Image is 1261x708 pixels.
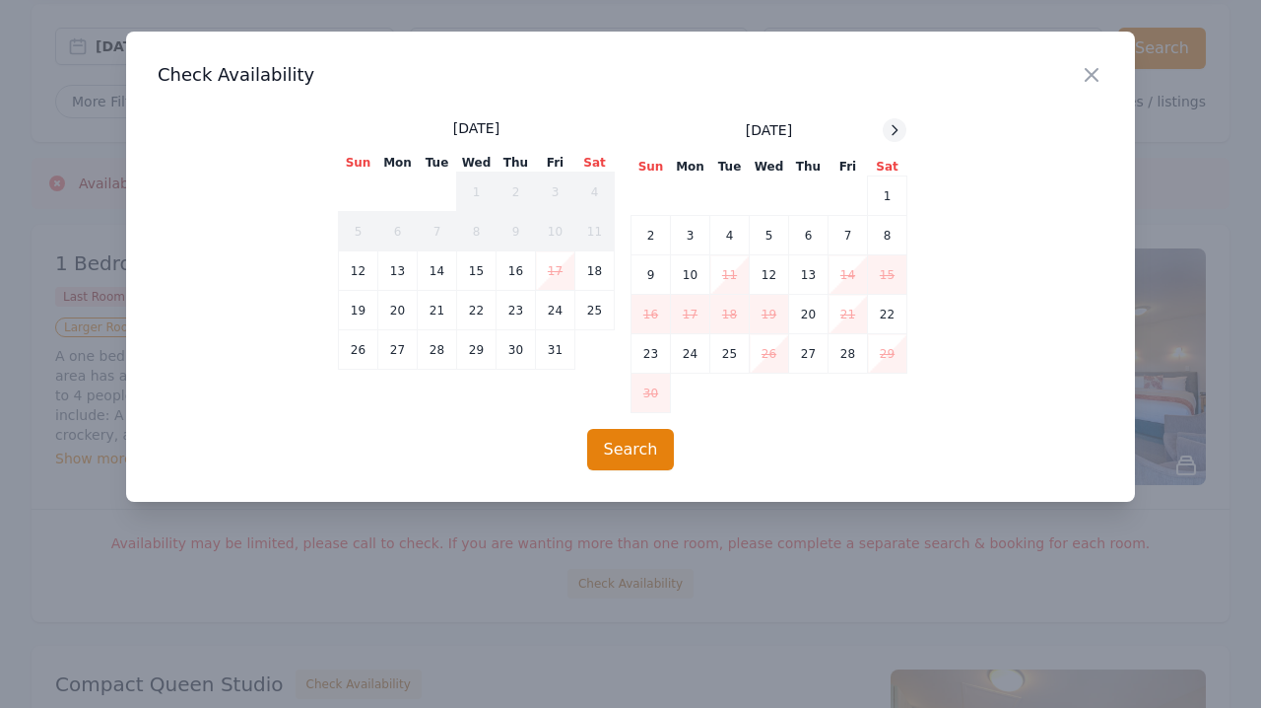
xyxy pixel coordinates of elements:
td: 8 [868,216,907,255]
td: 9 [497,212,536,251]
td: 16 [497,251,536,291]
td: 11 [710,255,750,295]
td: 15 [457,251,497,291]
th: Mon [671,158,710,177]
td: 17 [536,251,575,291]
td: 12 [750,255,789,295]
td: 22 [457,291,497,330]
th: Wed [750,158,789,177]
td: 19 [339,291,378,330]
td: 18 [710,295,750,334]
td: 19 [750,295,789,334]
td: 7 [829,216,868,255]
td: 17 [671,295,710,334]
td: 24 [671,334,710,374]
td: 4 [710,216,750,255]
td: 25 [710,334,750,374]
span: [DATE] [746,120,792,140]
th: Tue [710,158,750,177]
th: Sat [575,154,615,173]
td: 6 [378,212,418,251]
td: 24 [536,291,575,330]
td: 16 [631,295,671,334]
td: 14 [829,255,868,295]
td: 22 [868,295,907,334]
td: 29 [868,334,907,374]
td: 13 [789,255,829,295]
th: Thu [789,158,829,177]
th: Sun [339,154,378,173]
td: 20 [789,295,829,334]
td: 7 [418,212,457,251]
td: 9 [631,255,671,295]
td: 28 [418,330,457,370]
span: [DATE] [453,118,499,138]
td: 14 [418,251,457,291]
th: Wed [457,154,497,173]
td: 21 [418,291,457,330]
td: 1 [868,177,907,216]
td: 2 [631,216,671,255]
td: 27 [378,330,418,370]
td: 3 [671,216,710,255]
th: Sat [868,158,907,177]
td: 8 [457,212,497,251]
td: 6 [789,216,829,255]
td: 18 [575,251,615,291]
td: 30 [497,330,536,370]
td: 27 [789,334,829,374]
td: 3 [536,173,575,212]
td: 21 [829,295,868,334]
th: Thu [497,154,536,173]
td: 26 [339,330,378,370]
td: 5 [339,212,378,251]
th: Tue [418,154,457,173]
h3: Check Availability [158,63,1103,87]
td: 15 [868,255,907,295]
th: Mon [378,154,418,173]
td: 10 [671,255,710,295]
th: Fri [829,158,868,177]
td: 2 [497,173,536,212]
td: 5 [750,216,789,255]
td: 12 [339,251,378,291]
td: 13 [378,251,418,291]
td: 23 [497,291,536,330]
td: 31 [536,330,575,370]
td: 4 [575,173,615,212]
button: Search [587,429,675,470]
td: 30 [631,374,671,413]
td: 11 [575,212,615,251]
th: Sun [631,158,671,177]
th: Fri [536,154,575,173]
td: 10 [536,212,575,251]
td: 28 [829,334,868,374]
td: 1 [457,173,497,212]
td: 20 [378,291,418,330]
td: 25 [575,291,615,330]
td: 26 [750,334,789,374]
td: 29 [457,330,497,370]
td: 23 [631,334,671,374]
